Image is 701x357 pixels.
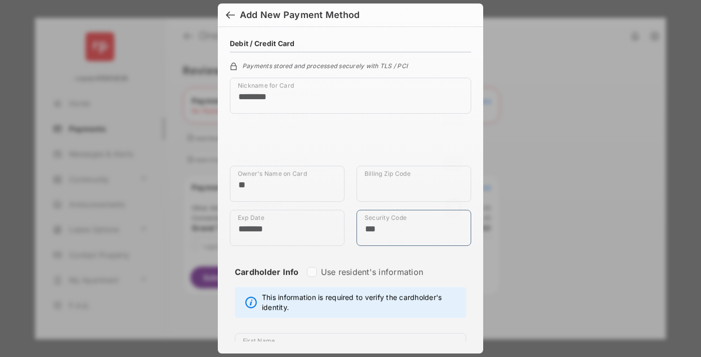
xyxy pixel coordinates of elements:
label: Use resident's information [321,267,423,277]
iframe: Credit card field [230,122,471,166]
span: This information is required to verify the cardholder's identity. [262,292,461,312]
h4: Debit / Credit Card [230,39,295,48]
div: Add New Payment Method [240,10,360,21]
strong: Cardholder Info [235,267,299,295]
div: Payments stored and processed securely with TLS / PCI [230,61,471,70]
